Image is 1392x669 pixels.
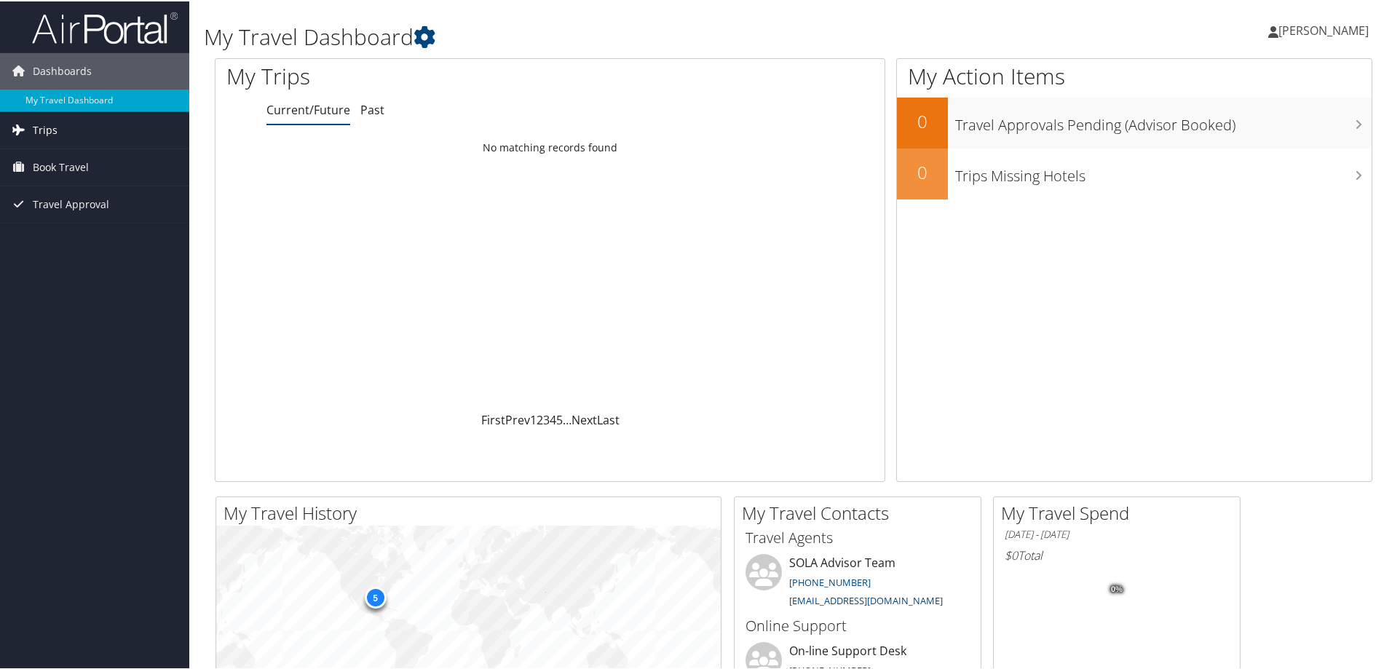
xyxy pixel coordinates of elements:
h2: My Travel Spend [1001,499,1240,524]
h3: Travel Agents [746,526,970,547]
a: 0Trips Missing Hotels [897,147,1372,198]
td: No matching records found [215,133,885,159]
div: 5 [364,585,386,607]
a: Current/Future [266,100,350,116]
h1: My Action Items [897,60,1372,90]
a: Next [572,411,597,427]
li: SOLA Advisor Team [738,553,977,612]
a: Last [597,411,620,427]
a: 4 [550,411,556,427]
span: Book Travel [33,148,89,184]
h6: Total [1005,546,1229,562]
h3: Online Support [746,614,970,635]
h3: Trips Missing Hotels [955,157,1372,185]
h2: 0 [897,108,948,132]
span: [PERSON_NAME] [1278,21,1369,37]
span: Trips [33,111,58,147]
a: 0Travel Approvals Pending (Advisor Booked) [897,96,1372,147]
span: Travel Approval [33,185,109,221]
span: … [563,411,572,427]
a: Prev [505,411,530,427]
h1: My Travel Dashboard [204,20,990,51]
img: airportal-logo.png [32,9,178,44]
a: Past [360,100,384,116]
a: [PHONE_NUMBER] [789,574,871,587]
h2: My Travel Contacts [742,499,981,524]
h2: 0 [897,159,948,183]
h6: [DATE] - [DATE] [1005,526,1229,540]
h3: Travel Approvals Pending (Advisor Booked) [955,106,1372,134]
a: [EMAIL_ADDRESS][DOMAIN_NAME] [789,593,943,606]
a: First [481,411,505,427]
a: 1 [530,411,537,427]
h1: My Trips [226,60,595,90]
a: 5 [556,411,563,427]
a: 2 [537,411,543,427]
span: Dashboards [33,52,92,88]
tspan: 0% [1111,584,1123,593]
h2: My Travel History [224,499,721,524]
a: [PERSON_NAME] [1268,7,1383,51]
span: $0 [1005,546,1018,562]
a: 3 [543,411,550,427]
